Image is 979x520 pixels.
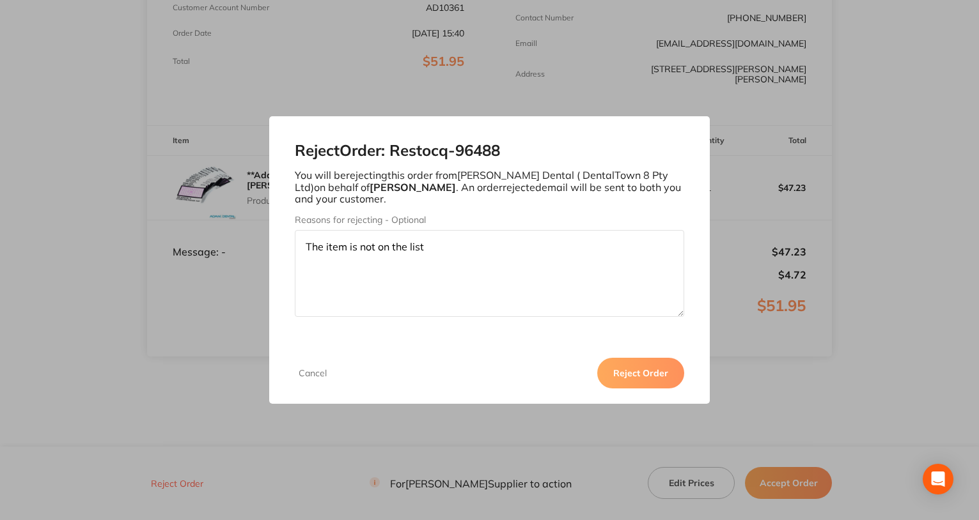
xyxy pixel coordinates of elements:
[295,169,684,204] p: You will be rejecting this order from [PERSON_NAME] Dental ( DentalTown 8 Pty Ltd) on behalf of ....
[597,358,684,388] button: Reject Order
[295,215,684,225] label: Reasons for rejecting - Optional
[295,142,684,160] h2: Reject Order: Restocq- 96488
[923,464,953,494] div: Open Intercom Messenger
[295,367,331,379] button: Cancel
[370,181,456,194] b: [PERSON_NAME]
[295,230,684,317] textarea: The item is not on the list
